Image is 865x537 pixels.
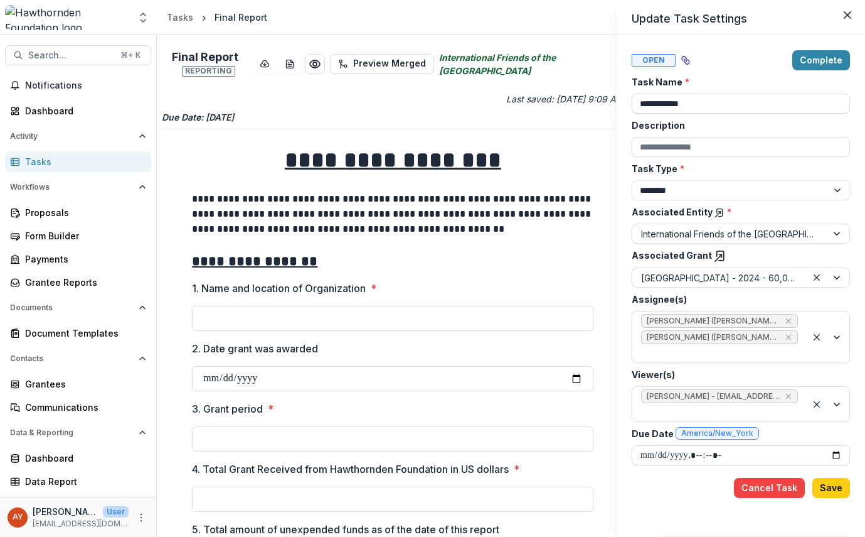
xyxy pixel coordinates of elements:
[632,368,842,381] label: Viewer(s)
[647,333,780,342] span: [PERSON_NAME] ([PERSON_NAME][EMAIL_ADDRESS][PERSON_NAME][DOMAIN_NAME])
[783,331,793,344] div: Remove Kate Harding (kate.harding@londonlibrary.co.uk)
[809,270,824,285] div: Clear selected options
[837,5,857,25] button: Close
[809,330,824,345] div: Clear selected options
[734,478,805,498] button: Cancel Task
[792,50,850,70] button: Complete
[647,317,780,325] span: [PERSON_NAME] ([PERSON_NAME][EMAIL_ADDRESS][PERSON_NAME][DOMAIN_NAME])
[676,50,696,70] button: View dependent tasks
[681,429,753,438] span: America/New_York
[783,390,793,403] div: Remove Andreas Yuíza - temelio@hawthornden.org
[632,162,842,175] label: Task Type
[783,315,793,327] div: Remove Alasdair Fraser (alasdair.fraser@londonlibrary.co.uk)
[632,205,842,219] label: Associated Entity
[647,392,780,401] span: [PERSON_NAME] - [EMAIL_ADDRESS][DOMAIN_NAME]
[632,54,676,67] span: Open
[632,293,842,306] label: Assignee(s)
[809,397,824,412] div: Clear selected options
[812,478,850,498] button: Save
[632,119,842,132] label: Description
[632,427,842,440] label: Due Date
[632,75,842,89] label: Task Name
[632,249,842,263] label: Associated Grant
